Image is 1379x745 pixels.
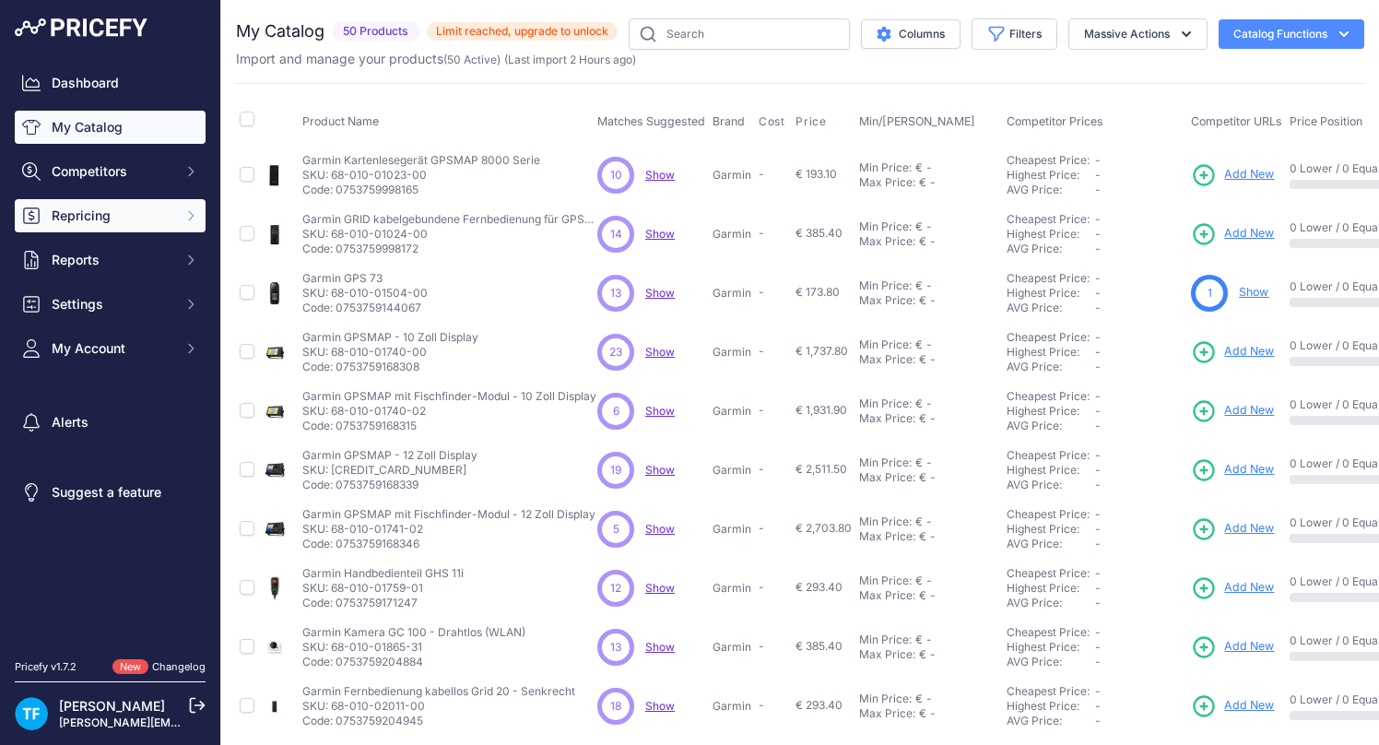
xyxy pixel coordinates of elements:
span: Show [645,522,675,536]
a: Show [645,227,675,241]
p: Code: 0753759998165 [302,183,540,197]
span: Show [645,404,675,418]
span: - [1095,566,1101,580]
div: AVG Price: [1007,242,1095,256]
span: 1 [1208,285,1212,302]
span: Show [645,345,675,359]
span: Brand [713,114,745,128]
p: SKU: 68-010-01023-00 [302,168,540,183]
div: - [926,352,936,367]
button: Reports [15,243,206,277]
a: Add New [1191,693,1274,719]
span: 13 [610,639,621,656]
span: Show [645,286,675,300]
div: - [926,529,936,544]
span: - [1095,699,1101,713]
span: - [759,698,764,712]
span: 10 [610,167,622,183]
span: - [1095,286,1101,300]
button: Repricing [15,199,206,232]
span: - [1095,478,1101,491]
span: Add New [1224,343,1274,361]
div: AVG Price: [1007,183,1095,197]
span: 23 [609,344,622,361]
div: Highest Price: [1007,640,1095,655]
p: Code: 0753759204884 [302,655,525,669]
span: - [1095,242,1101,255]
div: € [919,411,926,426]
span: - [1095,463,1101,477]
a: Add New [1191,634,1274,660]
span: - [1095,537,1101,550]
div: € [915,455,923,470]
div: Highest Price: [1007,345,1095,360]
div: Min Price: [859,219,912,234]
span: - [1095,227,1101,241]
span: - [1095,448,1101,462]
span: - [1095,183,1101,196]
div: Max Price: [859,293,915,308]
div: - [926,647,936,662]
div: - [923,455,932,470]
span: - [759,580,764,594]
div: € [919,175,926,190]
span: Show [645,168,675,182]
p: Garmin [713,581,751,596]
div: Max Price: [859,470,915,485]
span: € 2,703.80 [796,521,852,535]
div: Min Price: [859,278,912,293]
div: Pricefy v1.7.2 [15,659,77,675]
a: Cheapest Price: [1007,625,1090,639]
span: Show [645,463,675,477]
div: € [919,470,926,485]
span: New [112,659,148,675]
span: € 193.10 [796,167,837,181]
span: Add New [1224,402,1274,420]
a: Cheapest Price: [1007,330,1090,344]
div: € [919,293,926,308]
p: Garmin Handbedienteil GHS 11i [302,566,464,581]
div: € [919,234,926,249]
p: Code: 0753759998172 [302,242,597,256]
div: Max Price: [859,352,915,367]
span: - [1095,640,1101,654]
span: € 1,737.80 [796,344,848,358]
span: Cost [759,114,784,129]
span: Show [645,640,675,654]
a: Cheapest Price: [1007,448,1090,462]
nav: Sidebar [15,66,206,637]
div: Min Price: [859,633,912,647]
div: Highest Price: [1007,404,1095,419]
span: - [1095,655,1101,668]
span: 18 [610,698,621,715]
div: AVG Price: [1007,596,1095,610]
img: Pricefy Logo [15,18,147,37]
span: - [1095,684,1101,698]
a: Cheapest Price: [1007,389,1090,403]
span: Add New [1224,166,1274,183]
span: Price Position [1290,114,1362,128]
span: € 293.40 [796,698,843,712]
button: Filters [972,18,1057,50]
span: - [759,462,764,476]
a: Add New [1191,457,1274,483]
div: Highest Price: [1007,286,1095,301]
a: Alerts [15,406,206,439]
span: - [1095,212,1101,226]
span: Show [645,699,675,713]
span: 6 [613,403,619,420]
a: Add New [1191,339,1274,365]
span: - [1095,360,1101,373]
div: - [923,692,932,706]
p: Garmin GRID kabelgebundene Fernbedienung für GPSMAP8000 [302,212,597,227]
span: Add New [1224,579,1274,597]
div: € [915,278,923,293]
span: 13 [610,285,621,302]
p: Garmin [713,286,751,301]
p: Garmin [713,227,751,242]
span: Min/[PERSON_NAME] [859,114,975,128]
p: SKU: 68-010-02011-00 [302,699,575,714]
span: - [1095,153,1101,167]
div: AVG Price: [1007,360,1095,374]
div: € [915,396,923,411]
